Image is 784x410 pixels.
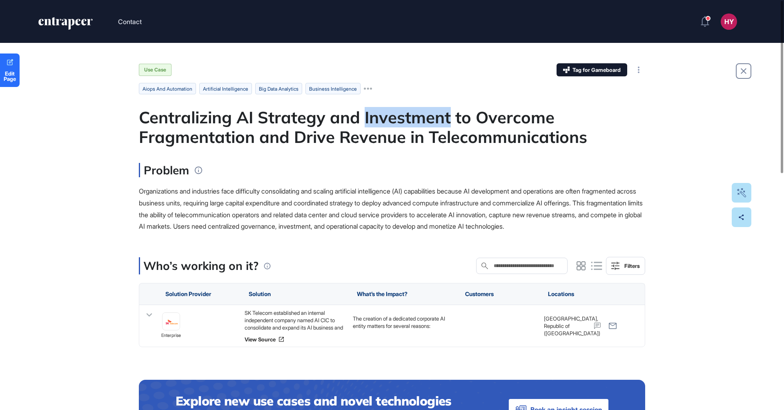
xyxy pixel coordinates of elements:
[199,83,252,94] li: artificial intelligence
[465,291,494,297] span: Customers
[544,315,600,337] span: [GEOGRAPHIC_DATA], Republic of ([GEOGRAPHIC_DATA])
[245,336,345,343] a: View Source
[606,257,645,275] button: Filters
[139,64,171,76] div: Use Case
[572,67,621,73] span: Tag for Gameboard
[118,16,142,27] button: Contact
[255,83,302,94] li: big data analytics
[245,309,345,331] div: SK Telecom established an internal independent company named AI CIC to consolidate and expand its...
[38,17,94,33] a: entrapeer-logo
[139,187,643,230] span: Organizations and industries face difficulty consolidating and scaling artificial intelligence (A...
[624,263,640,269] div: Filters
[721,13,737,30] button: HY
[249,291,271,297] span: Solution
[139,163,189,177] h3: Problem
[143,257,258,274] p: Who’s working on it?
[361,336,453,374] li: : The KRW5 trillion (US$3.5 billion) commitment provides a clear financing basis to build infrast...
[353,315,453,330] p: The creation of a dedicated corporate AI entity matters for several reasons:
[357,291,408,297] span: What’s the Impact?
[163,317,180,326] img: image
[305,83,361,94] li: business intelligence
[139,107,645,147] div: Centralizing AI Strategy and Investment to Overcome Fragmentation and Drive Revenue in Telecommun...
[361,337,410,343] strong: Scale of investment
[165,291,211,297] span: Solution Provider
[139,83,196,94] li: aiops and automation
[548,291,574,297] span: Locations
[161,332,181,339] span: enterprise
[162,312,180,330] a: image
